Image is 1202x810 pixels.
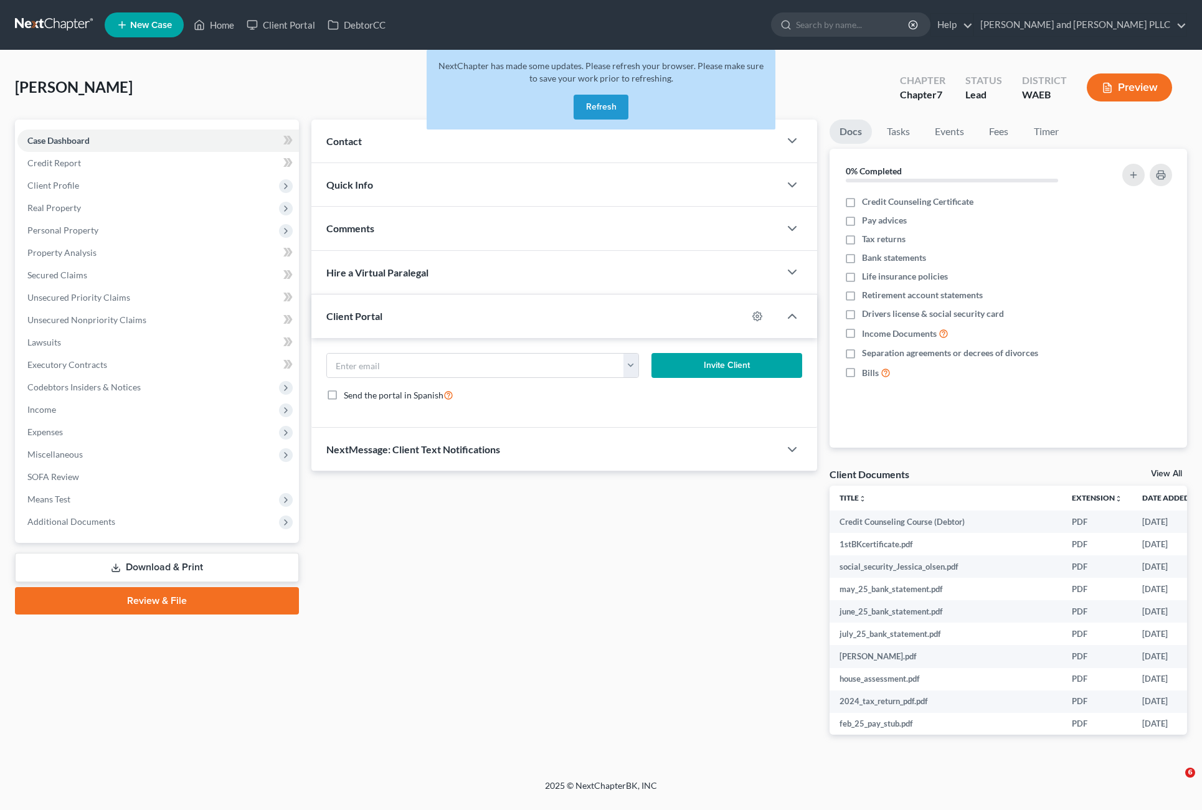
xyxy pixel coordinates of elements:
[27,494,70,504] span: Means Test
[27,292,130,303] span: Unsecured Priority Claims
[187,14,240,36] a: Home
[27,359,107,370] span: Executory Contracts
[925,120,974,144] a: Events
[862,347,1038,359] span: Separation agreements or decrees of divorces
[1062,600,1132,623] td: PDF
[830,120,872,144] a: Docs
[862,270,948,283] span: Life insurance policies
[130,21,172,30] span: New Case
[1062,578,1132,600] td: PDF
[862,214,907,227] span: Pay advices
[830,555,1062,578] td: social_security_Jessica_olsen.pdf
[326,443,500,455] span: NextMessage: Client Text Notifications
[830,623,1062,645] td: july_25_bank_statement.pdf
[327,354,624,377] input: Enter email
[15,587,299,615] a: Review & File
[1062,623,1132,645] td: PDF
[27,449,83,459] span: Miscellaneous
[830,690,1062,713] td: 2024_tax_return_pdf.pdf
[965,88,1002,102] div: Lead
[862,367,879,379] span: Bills
[1151,469,1182,478] a: View All
[1115,495,1122,502] i: unfold_more
[1160,768,1190,798] iframe: Intercom live chat
[17,130,299,152] a: Case Dashboard
[862,327,937,340] span: Income Documents
[27,247,97,258] span: Property Analysis
[830,668,1062,690] td: house_assessment.pdf
[17,331,299,354] a: Lawsuits
[17,354,299,376] a: Executory Contracts
[862,252,926,264] span: Bank statements
[321,14,392,36] a: DebtorCC
[17,286,299,309] a: Unsecured Priority Claims
[965,73,1002,88] div: Status
[840,493,866,502] a: Titleunfold_more
[830,645,1062,667] td: [PERSON_NAME].pdf
[1022,88,1067,102] div: WAEB
[438,60,764,83] span: NextChapter has made some updates. Please refresh your browser. Please make sure to save your wor...
[27,270,87,280] span: Secured Claims
[1062,668,1132,690] td: PDF
[17,242,299,264] a: Property Analysis
[1062,690,1132,713] td: PDF
[1072,493,1122,502] a: Extensionunfold_more
[1062,645,1132,667] td: PDF
[27,471,79,482] span: SOFA Review
[246,779,956,802] div: 2025 © NextChapterBK, INC
[15,553,299,582] a: Download & Print
[900,88,945,102] div: Chapter
[1062,511,1132,533] td: PDF
[15,78,133,96] span: [PERSON_NAME]
[830,578,1062,600] td: may_25_bank_statement.pdf
[1087,73,1172,101] button: Preview
[27,382,141,392] span: Codebtors Insiders & Notices
[974,14,1186,36] a: [PERSON_NAME] and [PERSON_NAME] PLLC
[1185,768,1195,778] span: 6
[862,289,983,301] span: Retirement account statements
[830,511,1062,533] td: Credit Counseling Course (Debtor)
[27,314,146,325] span: Unsecured Nonpriority Claims
[17,309,299,331] a: Unsecured Nonpriority Claims
[27,180,79,191] span: Client Profile
[830,713,1062,735] td: feb_25_pay_stub.pdf
[862,195,973,208] span: Credit Counseling Certificate
[27,426,63,437] span: Expenses
[1022,73,1067,88] div: District
[27,158,81,168] span: Credit Report
[1142,493,1198,502] a: Date Added expand_more
[27,225,98,235] span: Personal Property
[326,310,382,322] span: Client Portal
[27,202,81,213] span: Real Property
[326,266,428,278] span: Hire a Virtual Paralegal
[796,13,910,36] input: Search by name...
[574,95,628,120] button: Refresh
[17,264,299,286] a: Secured Claims
[1062,533,1132,555] td: PDF
[931,14,973,36] a: Help
[830,600,1062,623] td: june_25_bank_statement.pdf
[846,166,902,176] strong: 0% Completed
[937,88,942,100] span: 7
[17,152,299,174] a: Credit Report
[344,390,443,400] span: Send the portal in Spanish
[326,179,373,191] span: Quick Info
[17,466,299,488] a: SOFA Review
[830,468,909,481] div: Client Documents
[1062,555,1132,578] td: PDF
[27,337,61,347] span: Lawsuits
[326,135,362,147] span: Contact
[859,495,866,502] i: unfold_more
[27,404,56,415] span: Income
[326,222,374,234] span: Comments
[900,73,945,88] div: Chapter
[862,233,906,245] span: Tax returns
[877,120,920,144] a: Tasks
[1024,120,1069,144] a: Timer
[1062,713,1132,735] td: PDF
[27,135,90,146] span: Case Dashboard
[651,353,802,378] button: Invite Client
[240,14,321,36] a: Client Portal
[979,120,1019,144] a: Fees
[830,533,1062,555] td: 1stBKcertificate.pdf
